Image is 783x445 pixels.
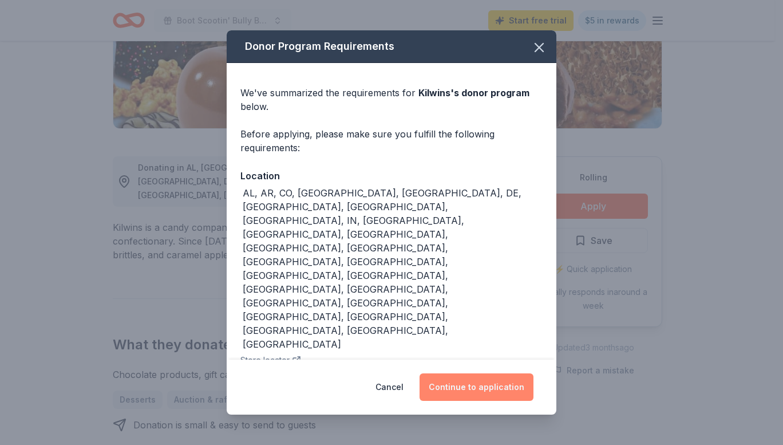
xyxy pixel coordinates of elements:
[375,373,404,401] button: Cancel
[240,353,301,367] button: Store locator
[420,373,533,401] button: Continue to application
[240,127,543,155] div: Before applying, please make sure you fulfill the following requirements:
[240,168,543,183] div: Location
[418,87,529,99] span: Kilwins 's donor program
[243,186,543,351] div: AL, AR, CO, [GEOGRAPHIC_DATA], [GEOGRAPHIC_DATA], DE, [GEOGRAPHIC_DATA], [GEOGRAPHIC_DATA], [GEOG...
[227,30,556,63] div: Donor Program Requirements
[240,86,543,113] div: We've summarized the requirements for below.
